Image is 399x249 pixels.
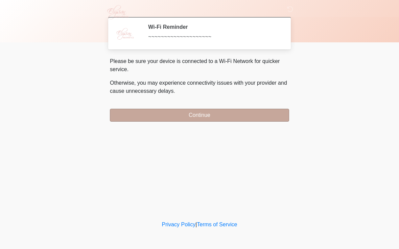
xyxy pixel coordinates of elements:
[103,5,132,19] img: Elysian Aesthetics Logo
[110,57,289,74] p: Please be sure your device is connected to a Wi-Fi Network for quicker service.
[148,24,279,30] h2: Wi-Fi Reminder
[197,222,237,227] a: Terms of Service
[115,24,135,44] img: Agent Avatar
[195,222,197,227] a: |
[174,88,175,94] span: .
[110,79,289,95] p: Otherwise, you may experience connectivity issues with your provider and cause unnecessary delays
[148,33,279,41] div: ~~~~~~~~~~~~~~~~~~~~
[110,109,289,122] button: Continue
[162,222,196,227] a: Privacy Policy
